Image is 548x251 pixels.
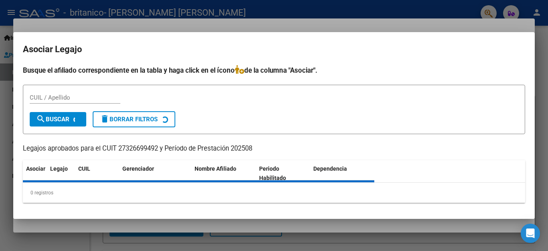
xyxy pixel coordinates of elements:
[50,165,68,172] span: Legajo
[47,160,75,187] datatable-header-cell: Legajo
[23,183,525,203] div: 0 registros
[36,114,46,124] mat-icon: search
[30,112,86,127] button: Buscar
[521,224,540,243] div: Open Intercom Messenger
[195,165,236,172] span: Nombre Afiliado
[256,160,310,187] datatable-header-cell: Periodo Habilitado
[23,160,47,187] datatable-header-cell: Asociar
[100,116,158,123] span: Borrar Filtros
[23,65,525,76] h4: Busque el afiliado correspondiente en la tabla y haga click en el ícono de la columna "Asociar".
[191,160,256,187] datatable-header-cell: Nombre Afiliado
[259,165,286,181] span: Periodo Habilitado
[78,165,90,172] span: CUIL
[119,160,191,187] datatable-header-cell: Gerenciador
[100,114,110,124] mat-icon: delete
[23,144,525,154] p: Legajos aprobados para el CUIT 27326699492 y Período de Prestación 202508
[75,160,119,187] datatable-header-cell: CUIL
[26,165,45,172] span: Asociar
[93,111,175,127] button: Borrar Filtros
[36,116,69,123] span: Buscar
[23,42,525,57] h2: Asociar Legajo
[310,160,375,187] datatable-header-cell: Dependencia
[122,165,154,172] span: Gerenciador
[313,165,347,172] span: Dependencia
